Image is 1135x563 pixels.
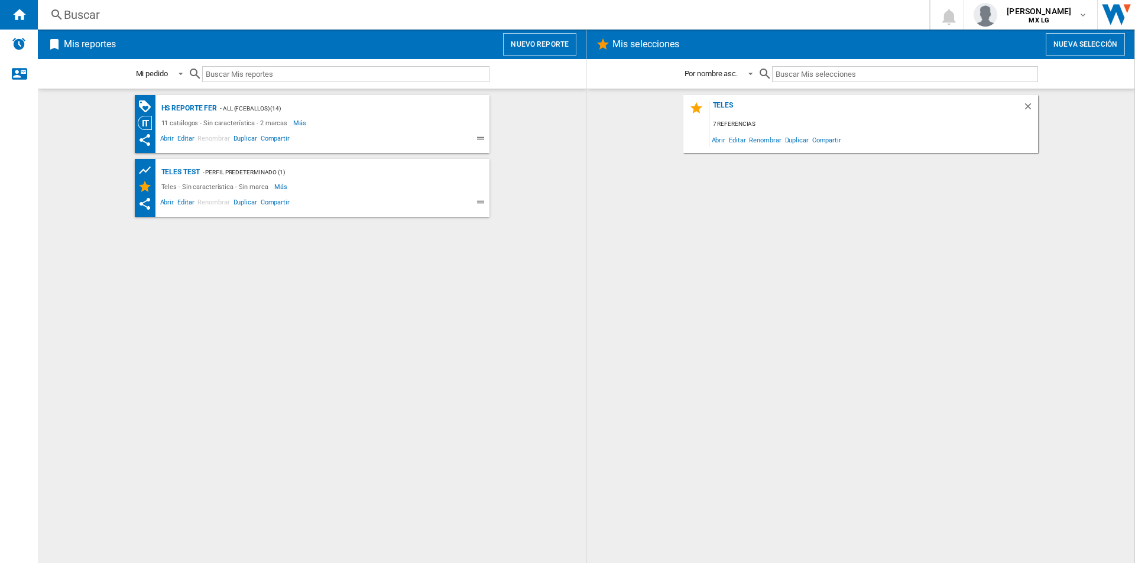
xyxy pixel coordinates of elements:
span: Compartir [810,132,843,148]
div: - Perfil predeterminado (1) [200,165,466,180]
div: Borrar [1023,101,1038,117]
span: Duplicar [783,132,810,148]
ng-md-icon: Este reporte se ha compartido contigo [138,197,152,211]
h2: Mis selecciones [610,33,682,56]
span: Duplicar [232,133,259,147]
div: 7 referencias [710,117,1038,132]
ng-md-icon: Este reporte se ha compartido contigo [138,133,152,147]
div: Teles - Sin característica - Sin marca [158,180,274,194]
span: Editar [727,132,747,148]
span: Compartir [259,197,291,211]
span: Abrir [158,133,176,147]
div: Mi pedido [136,69,168,78]
span: Más [293,116,308,130]
span: Renombrar [196,197,231,211]
span: Duplicar [232,197,259,211]
b: MX LG [1029,17,1049,24]
div: Gráfico de precios y número de ofertas por retailer [138,163,158,178]
div: Visión Categoría [138,116,158,130]
span: Editar [176,197,196,211]
div: Teles [710,101,1023,117]
span: Compartir [259,133,291,147]
span: Abrir [710,132,728,148]
div: - ALL (fceballos) (14) [217,101,465,116]
div: 11 catálogos - Sin característica - 2 marcas [158,116,294,130]
button: Nuevo reporte [503,33,576,56]
span: Renombrar [196,133,231,147]
button: Nueva selección [1046,33,1125,56]
span: [PERSON_NAME] [1007,5,1071,17]
input: Buscar Mis reportes [202,66,489,82]
span: Renombrar [747,132,783,148]
div: Mis Selecciones [138,180,158,194]
span: Más [274,180,289,194]
div: Por nombre asc. [685,69,738,78]
div: Matriz de PROMOCIONES [138,99,158,114]
div: Teles test [158,165,200,180]
span: Abrir [158,197,176,211]
div: HS Reporte Fer [158,101,218,116]
span: Editar [176,133,196,147]
img: alerts-logo.svg [12,37,26,51]
input: Buscar Mis selecciones [772,66,1037,82]
img: profile.jpg [974,3,997,27]
h2: Mis reportes [61,33,118,56]
div: Buscar [64,6,899,23]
